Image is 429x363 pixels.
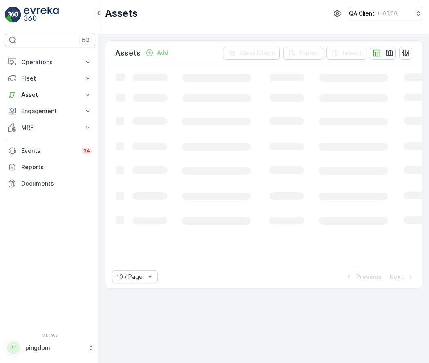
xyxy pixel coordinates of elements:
[5,70,95,87] button: Fleet
[390,273,403,281] p: Next
[326,47,366,60] button: Import
[81,37,89,43] p: ⌘B
[5,175,95,192] a: Documents
[21,74,79,83] p: Fleet
[299,49,318,57] p: Export
[356,273,382,281] p: Previous
[343,49,362,57] p: Import
[21,91,79,99] p: Asset
[349,9,375,18] p: QA Client
[83,148,90,154] p: 34
[157,49,168,57] p: Add
[344,272,382,282] button: Previous
[21,107,79,115] p: Engagement
[5,143,95,159] a: Events34
[142,48,172,58] button: Add
[5,87,95,103] button: Asset
[105,7,138,20] p: Assets
[21,163,92,171] p: Reports
[223,47,280,60] button: Clear Filters
[389,272,416,282] button: Next
[5,7,21,23] img: logo
[5,339,95,356] button: PPpingdom
[239,49,275,57] p: Clear Filters
[378,10,399,17] p: ( +03:00 )
[5,54,95,70] button: Operations
[21,58,79,66] p: Operations
[5,103,95,119] button: Engagement
[25,344,84,352] p: pingdom
[283,47,323,60] button: Export
[5,119,95,136] button: MRF
[21,147,77,155] p: Events
[24,7,59,23] img: logo_light-DOdMpM7g.png
[21,123,79,132] p: MRF
[5,159,95,175] a: Reports
[349,7,422,20] button: QA Client(+03:00)
[5,333,95,338] span: v 1.49.3
[115,47,141,59] p: Assets
[21,179,92,188] p: Documents
[7,341,20,354] div: PP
